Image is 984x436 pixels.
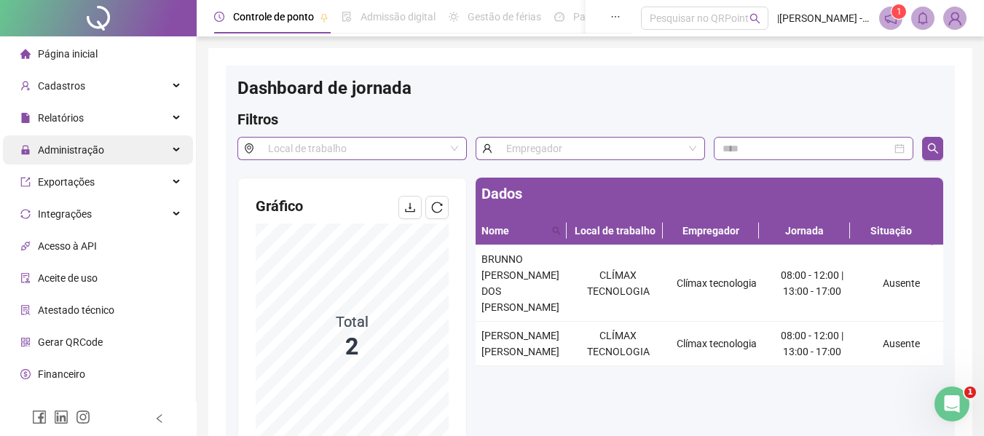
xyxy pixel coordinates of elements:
[237,137,260,160] span: environment
[38,208,92,220] span: Integrações
[552,226,561,235] span: search
[54,410,68,424] span: linkedin
[237,111,278,128] span: Filtros
[38,144,104,156] span: Administração
[481,330,559,357] span: [PERSON_NAME] [PERSON_NAME]
[569,245,667,322] td: CLÍMAX TECNOLOGIA
[38,240,97,252] span: Acesso à API
[154,413,165,424] span: left
[554,12,564,22] span: dashboard
[481,253,559,313] span: BRUNNO [PERSON_NAME] DOS [PERSON_NAME]
[38,80,85,92] span: Cadastros
[667,322,765,366] td: Clímax tecnologia
[549,220,564,242] span: search
[76,410,90,424] span: instagram
[476,137,498,160] span: user
[431,202,443,213] span: reload
[20,113,31,123] span: file
[569,322,667,366] td: CLÍMAX TECNOLOGIA
[859,245,943,322] td: Ausente
[20,81,31,91] span: user-add
[481,223,546,239] span: Nome
[38,304,114,316] span: Atestado técnico
[765,322,859,366] td: 08:00 - 12:00 | 13:00 - 17:00
[361,11,436,23] span: Admissão digital
[567,217,663,245] th: Local de trabalho
[884,12,897,25] span: notification
[20,209,31,219] span: sync
[38,112,84,124] span: Relatórios
[38,400,111,412] span: Central de ajuda
[749,13,760,24] span: search
[449,12,459,22] span: sun
[20,369,31,379] span: dollar
[964,387,976,398] span: 1
[859,322,943,366] td: Ausente
[927,143,939,154] span: search
[765,245,859,322] td: 08:00 - 12:00 | 13:00 - 17:00
[850,217,932,245] th: Situação
[342,12,352,22] span: file-done
[20,241,31,251] span: api
[20,145,31,155] span: lock
[916,12,929,25] span: bell
[777,10,870,26] span: |[PERSON_NAME] - Clímax tecnologia
[481,185,522,202] span: Dados
[38,368,85,380] span: Financeiro
[38,176,95,188] span: Exportações
[237,78,412,98] span: Dashboard de jornada
[667,245,765,322] td: Clímax tecnologia
[404,202,416,213] span: download
[891,4,906,19] sup: 1
[214,12,224,22] span: clock-circle
[663,217,759,245] th: Empregador
[256,197,303,215] span: Gráfico
[20,273,31,283] span: audit
[38,48,98,60] span: Página inicial
[20,49,31,59] span: home
[573,11,630,23] span: Painel do DP
[468,11,541,23] span: Gestão de férias
[20,177,31,187] span: export
[897,7,902,17] span: 1
[233,11,314,23] span: Controle de ponto
[944,7,966,29] img: 88910
[38,272,98,284] span: Aceite de uso
[759,217,850,245] th: Jornada
[934,387,969,421] iframe: Intercom live chat
[610,12,621,22] span: ellipsis
[38,336,103,348] span: Gerar QRCode
[320,13,328,22] span: pushpin
[20,337,31,347] span: qrcode
[32,410,47,424] span: facebook
[20,305,31,315] span: solution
